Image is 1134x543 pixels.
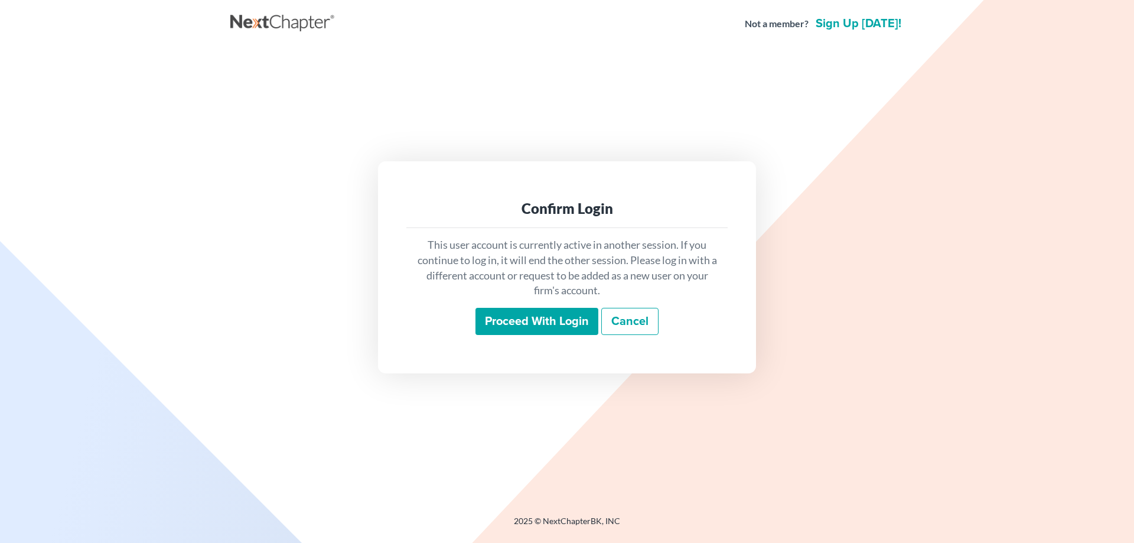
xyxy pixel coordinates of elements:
[416,238,718,298] p: This user account is currently active in another session. If you continue to log in, it will end ...
[475,308,598,335] input: Proceed with login
[813,18,904,30] a: Sign up [DATE]!
[230,515,904,537] div: 2025 © NextChapterBK, INC
[745,17,809,31] strong: Not a member?
[601,308,659,335] a: Cancel
[416,199,718,218] div: Confirm Login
